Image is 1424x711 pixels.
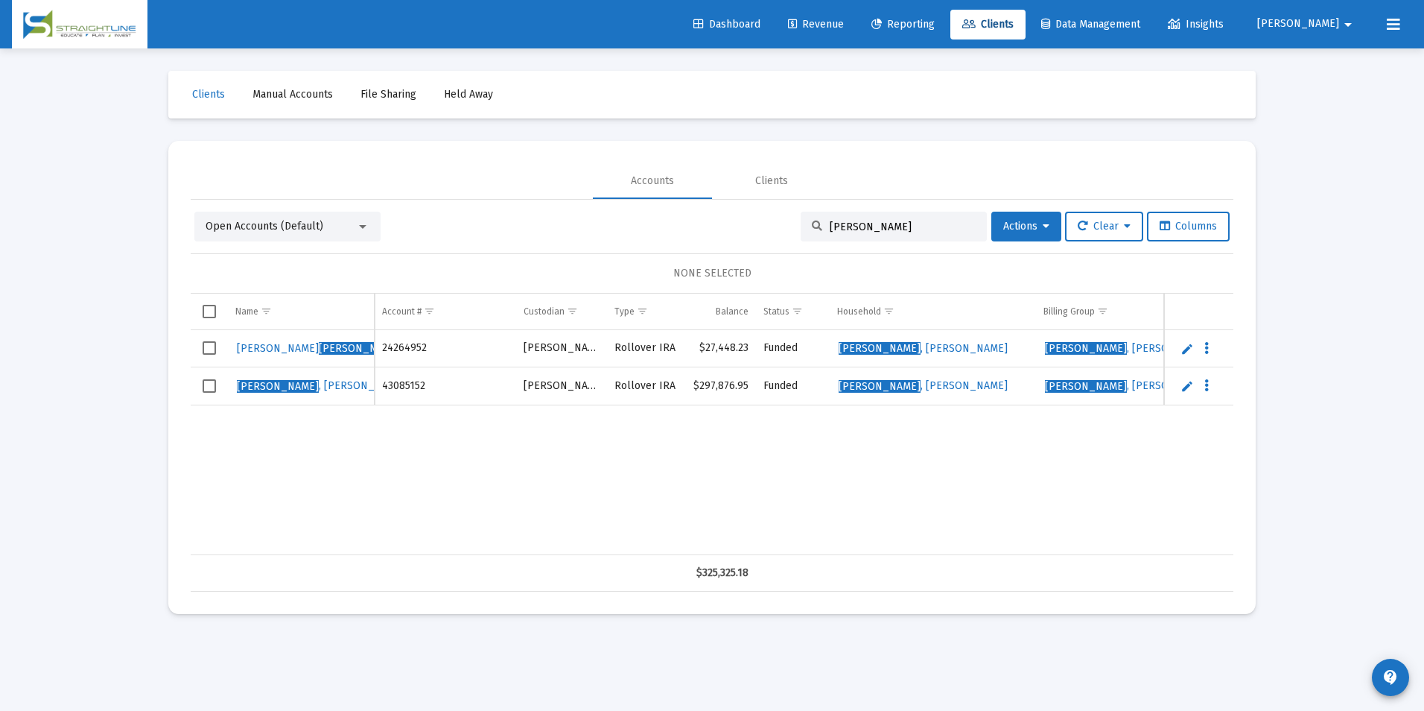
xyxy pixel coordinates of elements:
[1078,220,1131,233] span: Clear
[1180,342,1194,355] a: Edit
[839,380,921,393] span: [PERSON_NAME]
[607,367,685,405] td: Rollover IRA
[23,10,136,39] img: Dashboard
[192,88,225,101] span: Clients
[206,220,323,233] span: Open Accounts (Default)
[871,18,935,31] span: Reporting
[375,294,516,329] td: Column Account #
[1168,18,1224,31] span: Insights
[237,342,401,355] span: [PERSON_NAME]
[1382,669,1399,686] mat-icon: contact_support
[235,306,258,317] div: Name
[235,375,407,397] a: [PERSON_NAME], [PERSON_NAME]
[203,379,216,393] div: Select row
[203,341,216,355] div: Select row
[883,306,894,317] span: Show filter options for column 'Household'
[839,379,1008,392] span: , [PERSON_NAME]
[228,294,375,329] td: Column Name
[776,10,856,39] a: Revenue
[516,294,607,329] td: Column Custodian
[516,330,607,367] td: [PERSON_NAME]
[1180,379,1194,393] a: Edit
[382,306,422,317] div: Account #
[991,212,1061,241] button: Actions
[950,10,1026,39] a: Clients
[360,88,416,101] span: File Sharing
[1045,380,1127,393] span: [PERSON_NAME]
[1339,10,1357,39] mat-icon: arrow_drop_down
[241,80,345,110] a: Manual Accounts
[755,174,788,189] div: Clients
[637,306,648,317] span: Show filter options for column 'Type'
[830,294,1036,329] td: Column Household
[237,379,406,392] span: , [PERSON_NAME]
[716,306,748,317] div: Balance
[375,330,516,367] td: 24264952
[839,342,921,355] span: [PERSON_NAME]
[837,306,881,317] div: Household
[839,342,1008,355] span: , [PERSON_NAME]
[607,294,685,329] td: Column Type
[792,306,803,317] span: Show filter options for column 'Status'
[763,306,789,317] div: Status
[788,18,844,31] span: Revenue
[235,338,402,360] a: [PERSON_NAME][PERSON_NAME]
[614,306,635,317] div: Type
[349,80,428,110] a: File Sharing
[1045,342,1127,355] span: [PERSON_NAME]
[685,294,756,329] td: Column Balance
[830,221,976,233] input: Search
[203,266,1221,281] div: NONE SELECTED
[859,10,947,39] a: Reporting
[516,367,607,405] td: [PERSON_NAME]
[681,10,772,39] a: Dashboard
[203,305,216,318] div: Select all
[693,18,760,31] span: Dashboard
[444,88,493,101] span: Held Away
[685,367,756,405] td: $297,876.95
[319,342,401,355] span: [PERSON_NAME]
[756,294,830,329] td: Column Status
[1043,338,1408,360] a: [PERSON_NAME], [PERSON_NAME] and [PERSON_NAME].90% Flat-Advance
[837,375,1009,397] a: [PERSON_NAME], [PERSON_NAME]
[1160,220,1217,233] span: Columns
[261,306,272,317] span: Show filter options for column 'Name'
[252,88,333,101] span: Manual Accounts
[763,341,822,355] div: Funded
[631,174,674,189] div: Accounts
[1003,220,1049,233] span: Actions
[1257,18,1339,31] span: [PERSON_NAME]
[837,338,1009,360] a: [PERSON_NAME], [PERSON_NAME]
[1043,375,1408,397] a: [PERSON_NAME], [PERSON_NAME] and [PERSON_NAME].90% Flat-Advance
[1065,212,1143,241] button: Clear
[1041,18,1140,31] span: Data Management
[685,330,756,367] td: $27,448.23
[567,306,578,317] span: Show filter options for column 'Custodian'
[375,367,516,405] td: 43085152
[180,80,237,110] a: Clients
[424,306,435,317] span: Show filter options for column 'Account #'
[1239,9,1375,39] button: [PERSON_NAME]
[1029,10,1152,39] a: Data Management
[1045,379,1406,392] span: , [PERSON_NAME] and [PERSON_NAME].90% Flat-Advance
[1097,306,1108,317] span: Show filter options for column 'Billing Group'
[1045,342,1406,355] span: , [PERSON_NAME] and [PERSON_NAME].90% Flat-Advance
[191,294,1233,592] div: Data grid
[432,80,505,110] a: Held Away
[237,380,319,393] span: [PERSON_NAME]
[524,306,565,317] div: Custodian
[962,18,1014,31] span: Clients
[1043,306,1095,317] div: Billing Group
[1147,212,1230,241] button: Columns
[1156,10,1236,39] a: Insights
[607,330,685,367] td: Rollover IRA
[693,566,748,581] div: $325,325.18
[1036,294,1364,329] td: Column Billing Group
[763,379,822,394] div: Funded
